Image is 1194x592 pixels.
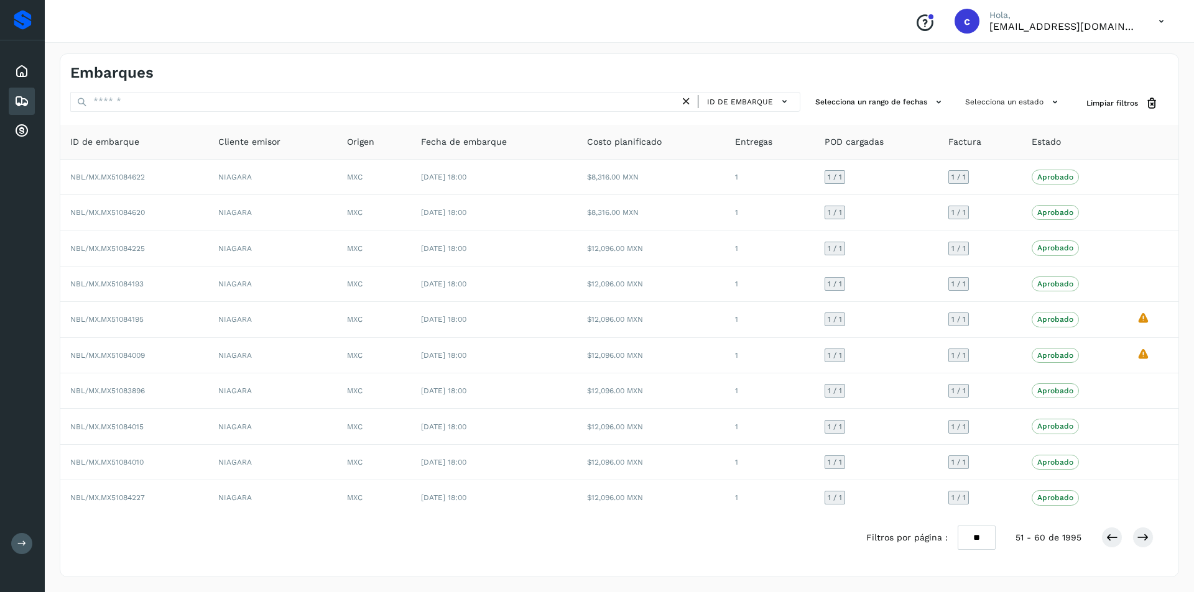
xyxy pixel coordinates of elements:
[951,458,966,466] span: 1 / 1
[1037,244,1073,252] p: Aprobado
[1037,458,1073,467] p: Aprobado
[828,173,842,181] span: 1 / 1
[725,266,815,302] td: 1
[421,315,466,324] span: [DATE] 18:00
[70,458,144,467] span: NBL/MX.MX51084010
[1037,280,1073,288] p: Aprobado
[828,316,842,323] span: 1 / 1
[828,494,842,501] span: 1 / 1
[70,386,145,395] span: NBL/MX.MX51083896
[951,423,966,430] span: 1 / 1
[828,209,842,216] span: 1 / 1
[70,64,154,82] h4: Embarques
[725,160,815,195] td: 1
[208,266,337,302] td: NIAGARA
[337,230,411,266] td: MXC
[587,135,662,148] span: Costo planificado
[208,302,337,337] td: NIAGARA
[828,280,842,288] span: 1 / 1
[989,10,1139,20] p: Hola,
[208,480,337,515] td: NIAGARA
[725,338,815,373] td: 1
[828,245,842,252] span: 1 / 1
[337,480,411,515] td: MXC
[208,409,337,444] td: NIAGARA
[1037,493,1073,502] p: Aprobado
[735,135,772,148] span: Entregas
[828,387,842,394] span: 1 / 1
[208,160,337,195] td: NIAGARA
[577,373,725,409] td: $12,096.00 MXN
[577,160,725,195] td: $8,316.00 MXN
[725,195,815,230] td: 1
[1037,315,1073,324] p: Aprobado
[208,195,337,230] td: NIAGARA
[577,409,725,444] td: $12,096.00 MXN
[337,302,411,337] td: MXC
[725,445,815,480] td: 1
[1037,173,1073,181] p: Aprobado
[577,338,725,373] td: $12,096.00 MXN
[421,244,466,253] span: [DATE] 18:00
[421,280,466,288] span: [DATE] 18:00
[1037,208,1073,217] p: Aprobado
[951,209,966,216] span: 1 / 1
[725,409,815,444] td: 1
[989,20,1139,32] p: carlosvazqueztgc@gmail.com
[337,373,411,409] td: MXC
[421,173,466,181] span: [DATE] 18:00
[9,58,35,85] div: Inicio
[951,280,966,288] span: 1 / 1
[1076,92,1169,115] button: Limpiar filtros
[70,244,145,253] span: NBL/MX.MX51084225
[421,458,466,467] span: [DATE] 18:00
[70,422,144,431] span: NBL/MX.MX51084015
[9,117,35,145] div: Cuentas por cobrar
[960,92,1067,112] button: Selecciona un estado
[577,266,725,302] td: $12,096.00 MXN
[1032,135,1061,148] span: Estado
[421,493,466,502] span: [DATE] 18:00
[218,135,280,148] span: Cliente emisor
[951,352,966,359] span: 1 / 1
[337,266,411,302] td: MXC
[70,493,145,502] span: NBL/MX.MX51084227
[421,208,466,217] span: [DATE] 18:00
[951,387,966,394] span: 1 / 1
[70,208,145,217] span: NBL/MX.MX51084620
[208,230,337,266] td: NIAGARA
[337,445,411,480] td: MXC
[951,494,966,501] span: 1 / 1
[725,480,815,515] td: 1
[577,445,725,480] td: $12,096.00 MXN
[208,338,337,373] td: NIAGARA
[951,245,966,252] span: 1 / 1
[421,386,466,395] span: [DATE] 18:00
[577,480,725,515] td: $12,096.00 MXN
[337,195,411,230] td: MXC
[725,302,815,337] td: 1
[1037,422,1073,430] p: Aprobado
[208,445,337,480] td: NIAGARA
[1016,531,1081,544] span: 51 - 60 de 1995
[421,135,507,148] span: Fecha de embarque
[866,531,948,544] span: Filtros por página :
[421,422,466,431] span: [DATE] 18:00
[337,338,411,373] td: MXC
[1037,386,1073,395] p: Aprobado
[9,88,35,115] div: Embarques
[948,135,981,148] span: Factura
[725,230,815,266] td: 1
[70,135,139,148] span: ID de embarque
[208,373,337,409] td: NIAGARA
[828,352,842,359] span: 1 / 1
[347,135,374,148] span: Origen
[1037,351,1073,360] p: Aprobado
[828,458,842,466] span: 1 / 1
[703,93,795,111] button: ID de embarque
[1086,98,1138,109] span: Limpiar filtros
[70,351,145,360] span: NBL/MX.MX51084009
[337,409,411,444] td: MXC
[70,315,144,324] span: NBL/MX.MX51084195
[725,373,815,409] td: 1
